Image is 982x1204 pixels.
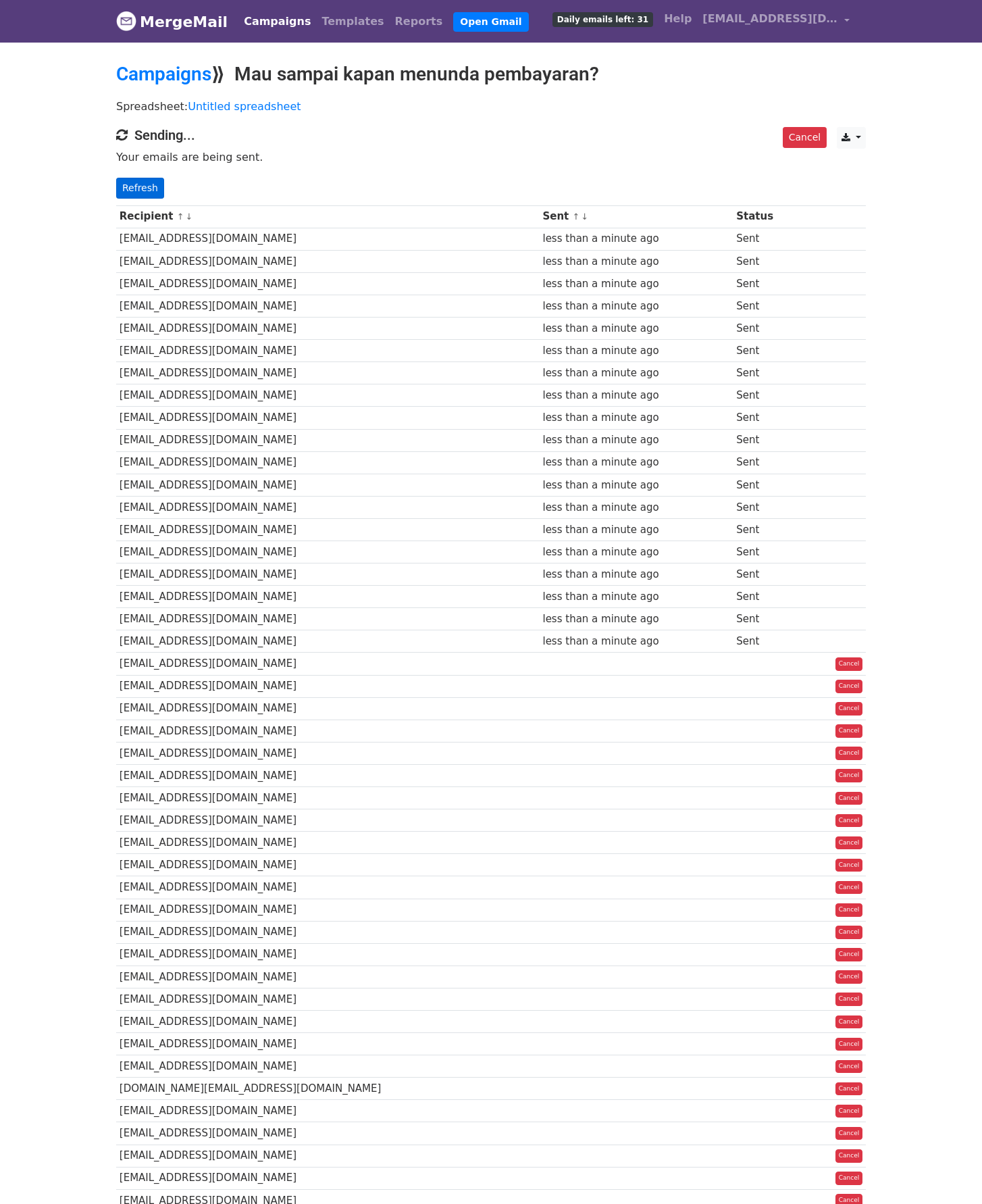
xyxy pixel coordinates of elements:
a: Cancel [835,1149,863,1163]
td: [EMAIL_ADDRESS][DOMAIN_NAME] [116,787,540,809]
div: less than a minute ago [542,276,729,292]
td: [EMAIL_ADDRESS][DOMAIN_NAME] [116,541,540,563]
div: less than a minute ago [542,432,729,448]
td: [EMAIL_ADDRESS][DOMAIN_NAME] [116,630,540,653]
a: Cancel [835,903,863,917]
td: Sent [733,586,802,608]
div: less than a minute ago [542,366,729,381]
th: Status [733,205,802,228]
td: [EMAIL_ADDRESS][DOMAIN_NAME] [116,295,540,317]
img: MergeMail logo [116,11,136,31]
div: less than a minute ago [542,589,729,605]
a: Campaigns [238,8,316,35]
td: Sent [733,630,802,653]
div: less than a minute ago [542,410,729,426]
a: Cancel [835,881,863,895]
a: Untitled spreadsheet [188,100,301,113]
td: Sent [733,407,802,429]
td: [EMAIL_ADDRESS][DOMAIN_NAME] [116,451,540,474]
td: [EMAIL_ADDRESS][DOMAIN_NAME] [116,250,540,272]
td: [EMAIL_ADDRESS][DOMAIN_NAME] [116,742,540,764]
td: [EMAIL_ADDRESS][DOMAIN_NAME] [116,653,540,675]
a: Help [658,5,697,32]
a: Cancel [835,970,863,984]
a: Cancel [835,724,863,738]
a: ↓ [185,211,192,222]
a: Cancel [835,657,863,671]
td: Sent [733,563,802,586]
td: [EMAIL_ADDRESS][DOMAIN_NAME] [116,1122,540,1145]
div: less than a minute ago [542,634,729,649]
a: Cancel [835,702,863,716]
a: Campaigns [116,63,211,85]
a: Open Gmail [453,12,528,32]
th: Recipient [116,205,540,228]
td: Sent [733,228,802,250]
td: [EMAIL_ADDRESS][DOMAIN_NAME] [116,720,540,742]
td: Sent [733,518,802,541]
div: less than a minute ago [542,321,729,336]
div: less than a minute ago [542,231,729,247]
div: less than a minute ago [542,388,729,403]
td: [EMAIL_ADDRESS][DOMAIN_NAME] [116,228,540,250]
a: ↑ [177,211,184,222]
a: Cancel [835,1015,863,1029]
td: [EMAIL_ADDRESS][DOMAIN_NAME] [116,988,540,1010]
td: [EMAIL_ADDRESS][DOMAIN_NAME] [116,832,540,854]
td: [EMAIL_ADDRESS][DOMAIN_NAME] [116,1100,540,1122]
div: less than a minute ago [542,343,729,359]
a: Cancel [835,769,863,782]
a: ↑ [573,211,580,222]
td: Sent [733,384,802,407]
span: Daily emails left: 31 [552,12,653,27]
iframe: Chat Widget [914,1139,982,1204]
td: Sent [733,318,802,340]
div: less than a minute ago [542,478,729,493]
td: Sent [733,608,802,630]
a: MergeMail [116,7,228,36]
td: [EMAIL_ADDRESS][DOMAIN_NAME] [116,921,540,943]
td: Sent [733,496,802,518]
div: less than a minute ago [542,455,729,470]
p: Spreadsheet: [116,99,866,114]
a: Templates [316,8,389,35]
a: [EMAIL_ADDRESS][DOMAIN_NAME] [697,5,855,37]
td: [EMAIL_ADDRESS][DOMAIN_NAME] [116,362,540,384]
a: Cancel [783,127,827,148]
a: Cancel [835,948,863,961]
a: Cancel [835,792,863,805]
div: less than a minute ago [542,254,729,270]
td: [EMAIL_ADDRESS][DOMAIN_NAME] [116,496,540,518]
td: [EMAIL_ADDRESS][DOMAIN_NAME] [116,965,540,988]
td: Sent [733,429,802,451]
td: Sent [733,362,802,384]
td: Sent [733,474,802,496]
div: less than a minute ago [542,500,729,516]
td: [EMAIL_ADDRESS][DOMAIN_NAME] [116,318,540,340]
p: Your emails are being sent. [116,150,866,164]
td: [EMAIL_ADDRESS][DOMAIN_NAME] [116,943,540,965]
td: [EMAIL_ADDRESS][DOMAIN_NAME] [116,272,540,295]
a: Cancel [835,836,863,850]
td: Sent [733,250,802,272]
td: Sent [733,272,802,295]
td: [DOMAIN_NAME][EMAIL_ADDRESS][DOMAIN_NAME] [116,1078,540,1100]
a: Cancel [835,680,863,693]
td: [EMAIL_ADDRESS][DOMAIN_NAME] [116,1145,540,1167]
td: [EMAIL_ADDRESS][DOMAIN_NAME] [116,675,540,697]
div: less than a minute ago [542,522,729,538]
span: [EMAIL_ADDRESS][DOMAIN_NAME] [702,11,837,27]
a: Cancel [835,747,863,760]
td: [EMAIL_ADDRESS][DOMAIN_NAME] [116,876,540,899]
td: [EMAIL_ADDRESS][DOMAIN_NAME] [116,474,540,496]
td: [EMAIL_ADDRESS][DOMAIN_NAME] [116,586,540,608]
td: [EMAIL_ADDRESS][DOMAIN_NAME] [116,697,540,720]
h2: ⟫ Mau sampai kapan menunda pembayaran? [116,63,866,86]
a: Cancel [835,1082,863,1096]
td: [EMAIL_ADDRESS][DOMAIN_NAME] [116,854,540,876]
td: [EMAIL_ADDRESS][DOMAIN_NAME] [116,764,540,786]
td: [EMAIL_ADDRESS][DOMAIN_NAME] [116,1033,540,1055]
td: [EMAIL_ADDRESS][DOMAIN_NAME] [116,563,540,586]
div: less than a minute ago [542,299,729,314]
td: [EMAIL_ADDRESS][DOMAIN_NAME] [116,899,540,921]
